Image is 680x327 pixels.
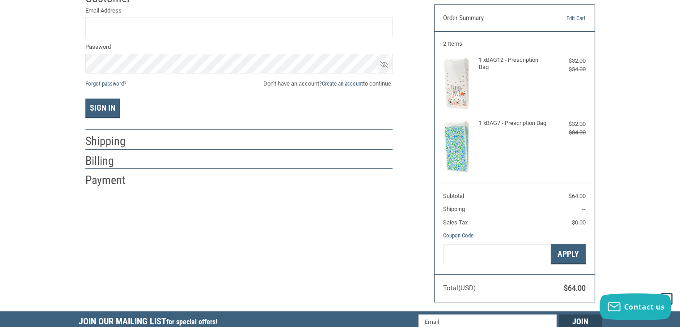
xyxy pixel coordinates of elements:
input: Gift Certificate or Coupon Code [443,244,551,264]
a: Create an account [322,80,363,87]
h4: 1 x BAG12 - Prescription Bag [479,56,548,71]
h2: Billing [85,154,138,168]
label: Email Address [85,6,393,15]
button: Contact us [600,293,671,320]
label: Password [85,43,393,52]
span: for special offers! [166,318,217,326]
span: Contact us [624,302,665,312]
span: Subtotal [443,193,464,199]
span: Sales Tax [443,219,468,226]
h3: 2 Items [443,40,586,47]
h3: Order Summary [443,14,540,23]
button: Apply [551,244,586,264]
span: Total (USD) [443,284,476,292]
span: $64.00 [569,193,586,199]
button: Sign In [85,99,120,118]
span: $0.00 [572,219,586,226]
a: Forgot password? [85,80,126,87]
h2: Payment [85,173,138,188]
a: Edit Cart [540,14,586,23]
span: $64.00 [564,284,586,293]
div: $34.00 [550,65,586,74]
a: Coupon Code [443,232,473,239]
span: -- [582,206,586,212]
span: Shipping [443,206,465,212]
h2: Shipping [85,134,138,149]
span: Don’t have an account? to continue. [263,79,393,88]
div: $32.00 [550,56,586,65]
div: $34.00 [550,128,586,137]
h4: 1 x BAG7 - Prescription Bag [479,120,548,127]
div: $32.00 [550,120,586,129]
